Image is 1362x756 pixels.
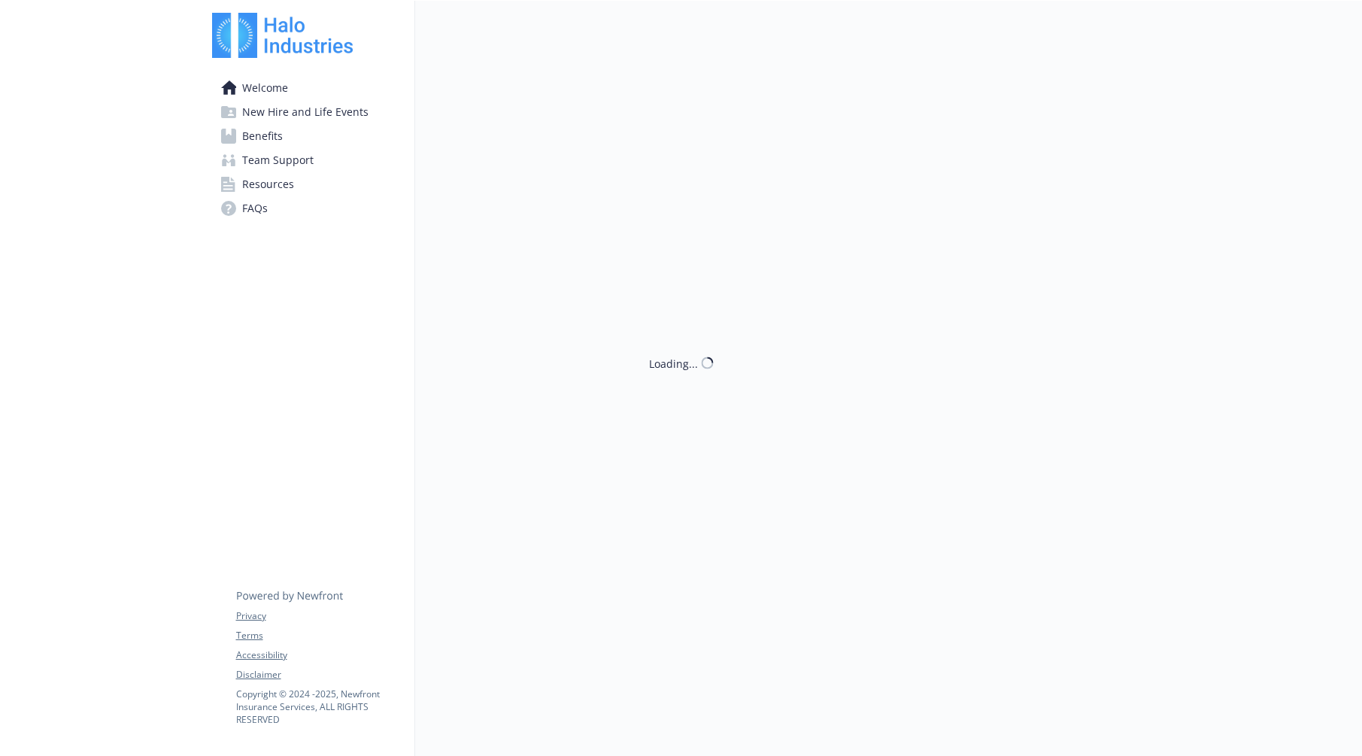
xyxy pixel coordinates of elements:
[236,668,402,682] a: Disclaimer
[649,355,698,371] div: Loading...
[242,196,268,220] span: FAQs
[236,629,402,642] a: Terms
[212,124,402,148] a: Benefits
[236,688,402,726] p: Copyright © 2024 - 2025 , Newfront Insurance Services, ALL RIGHTS RESERVED
[212,172,402,196] a: Resources
[242,148,314,172] span: Team Support
[242,76,288,100] span: Welcome
[242,100,369,124] span: New Hire and Life Events
[242,124,283,148] span: Benefits
[236,648,402,662] a: Accessibility
[212,100,402,124] a: New Hire and Life Events
[242,172,294,196] span: Resources
[212,148,402,172] a: Team Support
[236,609,402,623] a: Privacy
[212,76,402,100] a: Welcome
[212,196,402,220] a: FAQs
